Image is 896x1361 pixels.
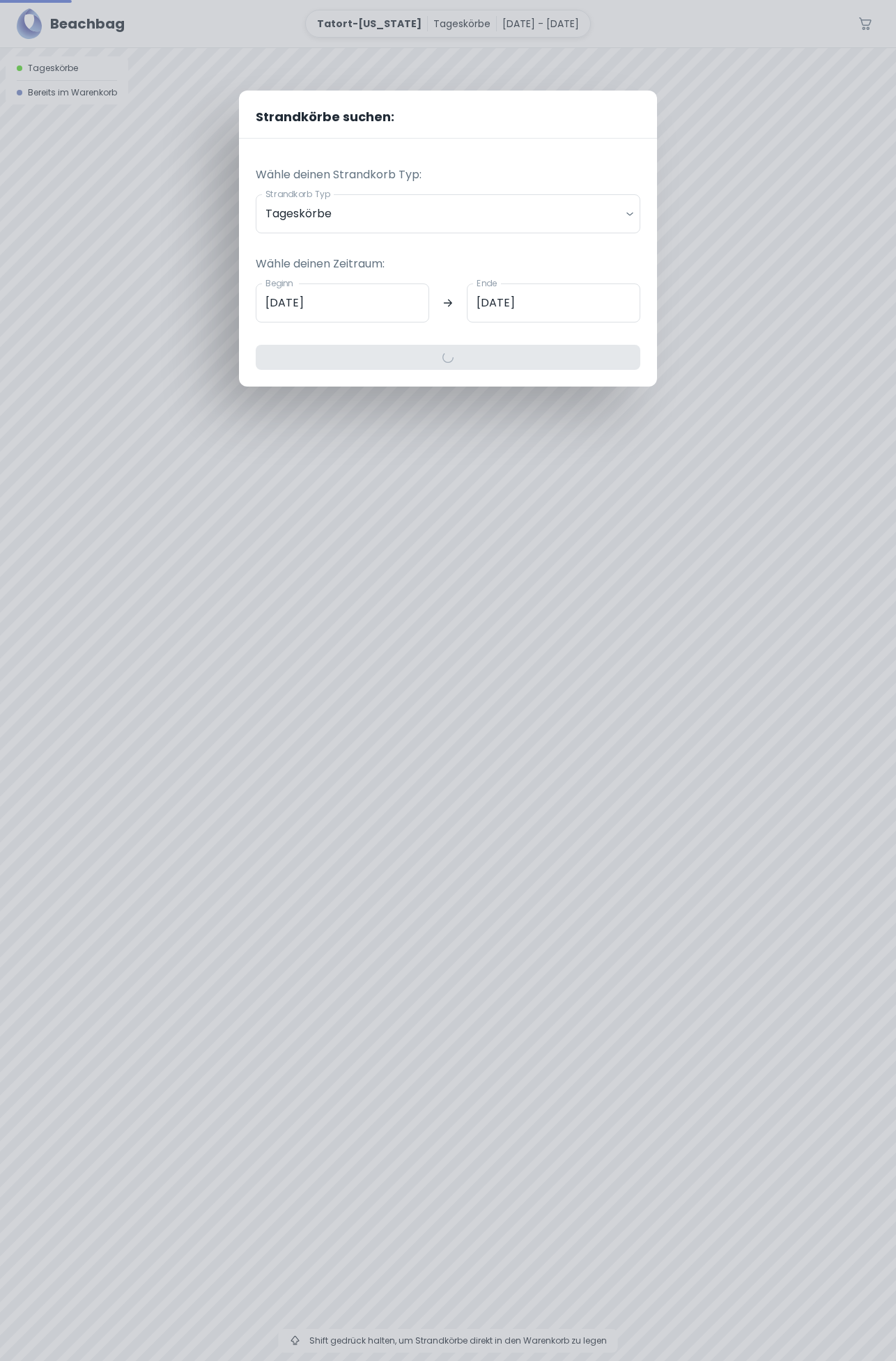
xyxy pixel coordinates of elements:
[256,256,640,272] p: Wähle deinen Zeitraum:
[265,188,330,200] label: Strandkorb Typ
[256,194,640,233] div: Tageskörbe
[256,166,640,183] p: Wähle deinen Strandkorb Typ:
[265,277,293,289] label: Beginn
[467,283,640,322] input: dd.mm.yyyy
[256,283,429,322] input: dd.mm.yyyy
[477,277,497,289] label: Ende
[239,91,657,139] h2: Strandkörbe suchen:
